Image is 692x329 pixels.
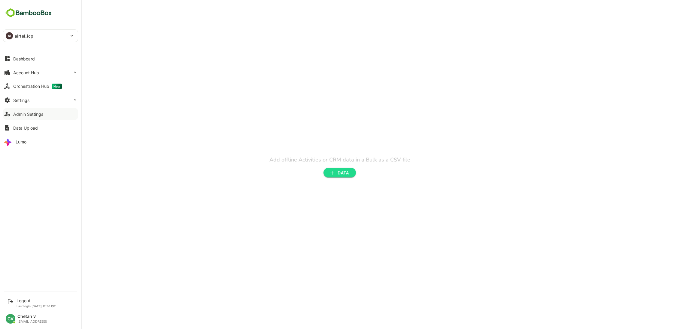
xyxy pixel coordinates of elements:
[3,94,78,106] button: Settings
[6,314,15,324] div: CV
[13,56,35,61] div: Dashboard
[15,33,33,39] p: airtel_icp
[3,7,54,19] img: BambooboxFullLogoMark.5f36c76dfaba33ec1ec1367b70bb1252.svg
[17,298,56,303] div: Logout
[3,53,78,65] button: Dashboard
[3,30,78,42] div: AIairtel_icp
[17,304,56,308] p: Last login: [DATE] 12:36 IST
[302,168,335,177] button: DATA
[13,84,62,89] div: Orchestration Hub
[13,98,29,103] div: Settings
[307,169,330,177] span: DATA
[248,157,389,162] p: Add offline Activities or CRM data in a Bulk as a CSV file
[13,70,39,75] div: Account Hub
[17,320,47,324] div: [EMAIL_ADDRESS]
[16,139,26,144] div: Lumo
[13,112,43,117] div: Admin Settings
[3,80,78,92] button: Orchestration HubNew
[3,108,78,120] button: Admin Settings
[3,136,78,148] button: Lumo
[3,66,78,78] button: Account Hub
[6,32,13,39] div: AI
[17,314,47,319] div: Chetan v
[3,122,78,134] button: Data Upload
[13,125,38,131] div: Data Upload
[52,84,62,89] span: New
